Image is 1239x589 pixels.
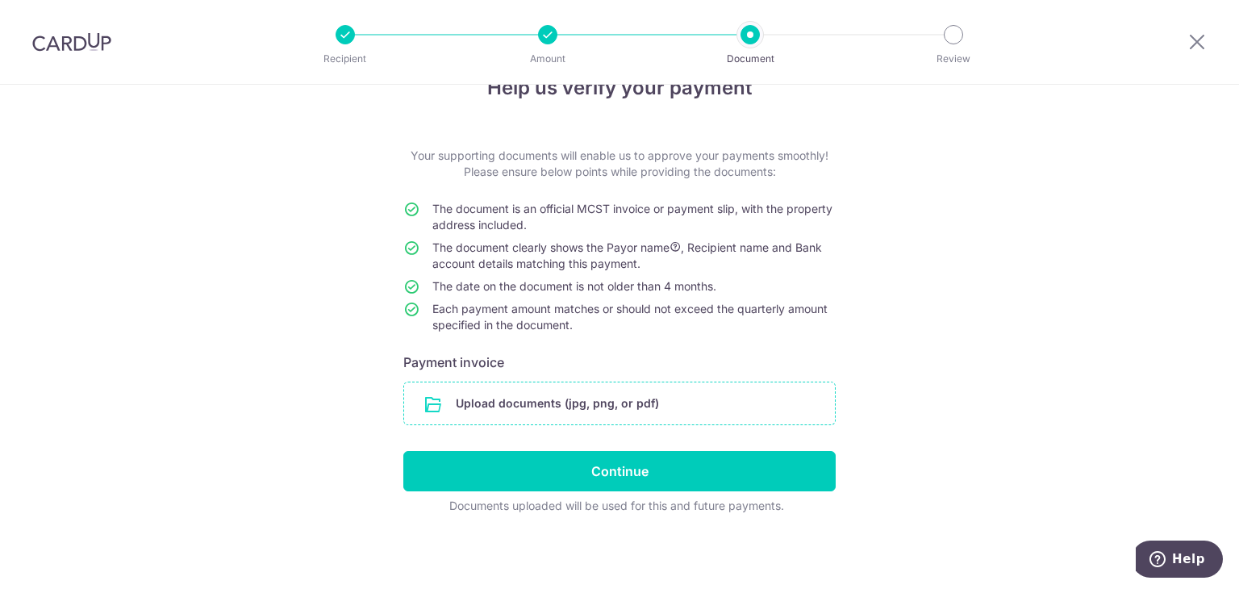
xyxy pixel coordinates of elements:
[488,51,607,67] p: Amount
[894,51,1013,67] p: Review
[32,32,111,52] img: CardUp
[286,51,405,67] p: Recipient
[432,240,822,270] span: The document clearly shows the Payor name , Recipient name and Bank account details matching this...
[403,451,836,491] input: Continue
[1136,541,1223,581] iframe: Opens a widget where you can find more information
[432,202,832,232] span: The document is an official MCST invoice or payment slip, with the property address included.
[403,353,836,372] h6: Payment invoice
[432,302,828,332] span: Each payment amount matches or should not exceed the quarterly amount specified in the document.
[690,51,810,67] p: Document
[403,148,836,180] p: Your supporting documents will enable us to approve your payments smoothly! Please ensure below p...
[432,279,716,293] span: The date on the document is not older than 4 months.
[403,382,836,425] div: Upload documents (jpg, png, or pdf)
[403,73,836,102] h4: Help us verify your payment
[403,498,829,514] div: Documents uploaded will be used for this and future payments.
